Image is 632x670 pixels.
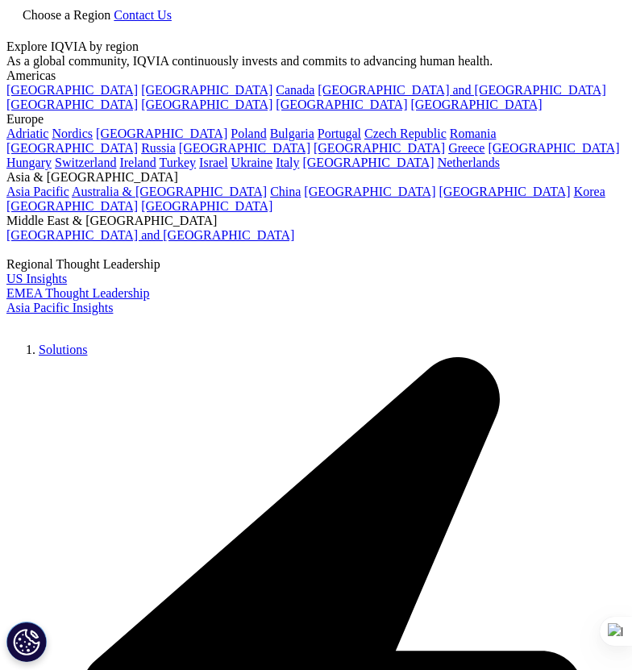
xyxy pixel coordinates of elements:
a: Nordics [52,127,93,140]
a: US Insights [6,272,67,285]
a: Adriatic [6,127,48,140]
div: Middle East & [GEOGRAPHIC_DATA] [6,214,626,228]
a: Greece [448,141,484,155]
a: Netherlands [438,156,500,169]
button: Cookies Settings [6,622,47,662]
a: Russia [141,141,176,155]
a: Asia Pacific Insights [6,301,113,314]
a: [GEOGRAPHIC_DATA] [6,83,138,97]
a: Italy [276,156,299,169]
div: Explore IQVIA by region [6,40,626,54]
a: Solutions [39,343,87,356]
a: Czech Republic [364,127,447,140]
a: [GEOGRAPHIC_DATA] [304,185,435,198]
a: Portugal [318,127,361,140]
div: Regional Thought Leadership [6,257,626,272]
span: Choose a Region [23,8,110,22]
a: China [270,185,301,198]
a: [GEOGRAPHIC_DATA] [96,127,227,140]
a: [GEOGRAPHIC_DATA] [276,98,407,111]
a: Korea [574,185,605,198]
a: [GEOGRAPHIC_DATA] [410,98,542,111]
a: [GEOGRAPHIC_DATA] and [GEOGRAPHIC_DATA] [6,228,294,242]
a: [GEOGRAPHIC_DATA] [439,185,571,198]
a: [GEOGRAPHIC_DATA] [314,141,445,155]
a: [GEOGRAPHIC_DATA] [488,141,619,155]
a: [GEOGRAPHIC_DATA] [141,199,272,213]
a: [GEOGRAPHIC_DATA] [6,98,138,111]
a: [GEOGRAPHIC_DATA] [179,141,310,155]
a: [GEOGRAPHIC_DATA] [6,199,138,213]
a: [GEOGRAPHIC_DATA] [302,156,434,169]
a: Bulgaria [270,127,314,140]
a: Switzerland [55,156,116,169]
div: As a global community, IQVIA continuously invests and commits to advancing human health. [6,54,626,69]
a: Ukraine [231,156,273,169]
a: EMEA Thought Leadership [6,286,149,300]
a: Poland [231,127,266,140]
a: Australia & [GEOGRAPHIC_DATA] [72,185,267,198]
a: [GEOGRAPHIC_DATA] and [GEOGRAPHIC_DATA] [318,83,605,97]
a: Israel [199,156,228,169]
a: Ireland [119,156,156,169]
a: [GEOGRAPHIC_DATA] [141,83,272,97]
a: [GEOGRAPHIC_DATA] [6,141,138,155]
a: Contact Us [114,8,172,22]
a: Asia Pacific [6,185,69,198]
a: [GEOGRAPHIC_DATA] [141,98,272,111]
div: Europe [6,112,626,127]
a: Canada [276,83,314,97]
div: Americas [6,69,626,83]
div: Asia & [GEOGRAPHIC_DATA] [6,170,626,185]
a: Romania [450,127,497,140]
a: Hungary [6,156,52,169]
a: Turkey [159,156,196,169]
